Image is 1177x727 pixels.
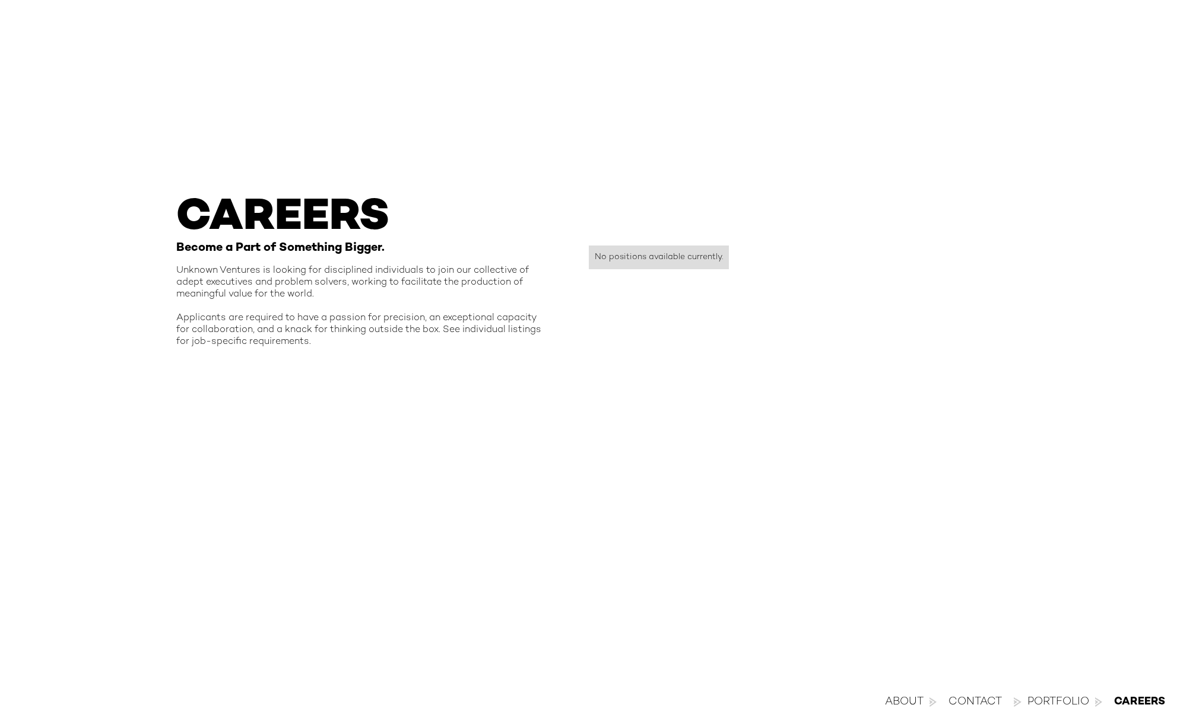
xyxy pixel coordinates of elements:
h1: careers [176,196,547,241]
img: An image of a white arrow. [1095,697,1102,706]
div: No positions available currently. [595,251,723,263]
div: about [885,695,924,709]
a: Portfolio [1027,695,1102,709]
a: about [885,695,937,709]
a: Careers [1114,695,1165,709]
img: An image of a white arrow. [1014,697,1021,706]
strong: Become a Part of Something Bigger. [176,242,385,254]
img: An image of a white arrow. [929,697,937,706]
div: Portfolio [1027,695,1089,709]
div: Unknown Ventures is looking for disciplined individuals to join our collective of adept executive... [176,265,547,348]
a: contact [948,695,1002,709]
